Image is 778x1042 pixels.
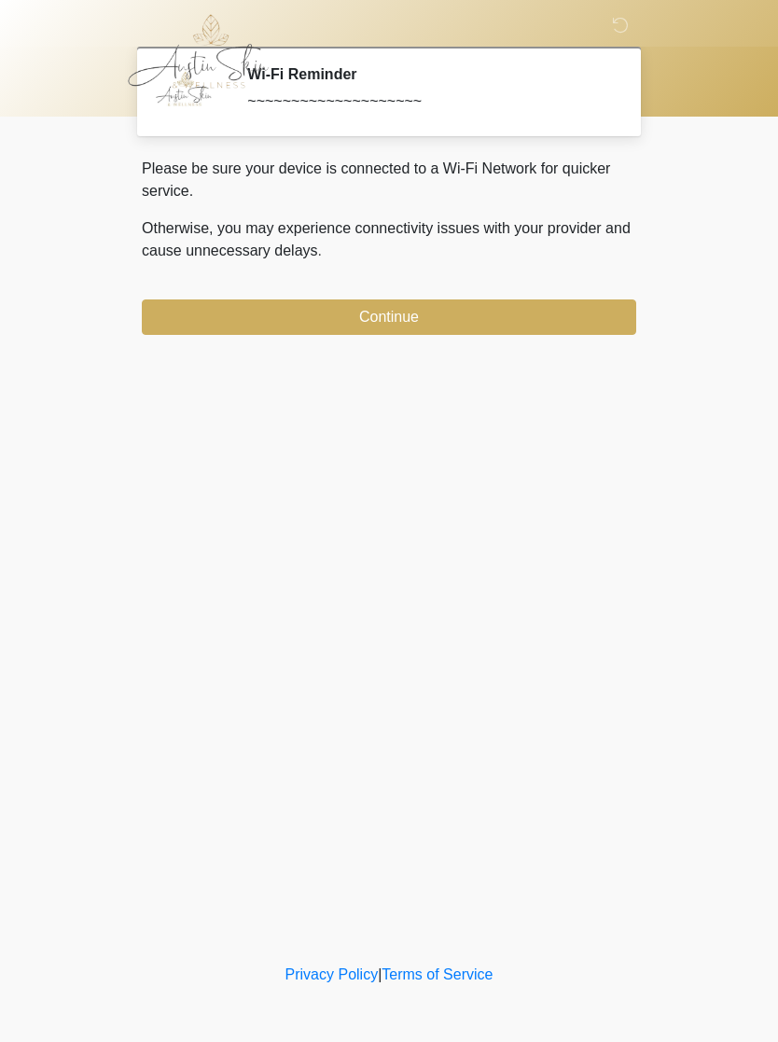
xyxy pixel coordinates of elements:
[142,158,636,202] p: Please be sure your device is connected to a Wi-Fi Network for quicker service.
[142,299,636,335] button: Continue
[378,966,382,982] a: |
[123,14,288,89] img: Austin Skin & Wellness Logo
[382,966,493,982] a: Terms of Service
[285,966,379,982] a: Privacy Policy
[142,217,636,262] p: Otherwise, you may experience connectivity issues with your provider and cause unnecessary delays
[318,243,322,258] span: .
